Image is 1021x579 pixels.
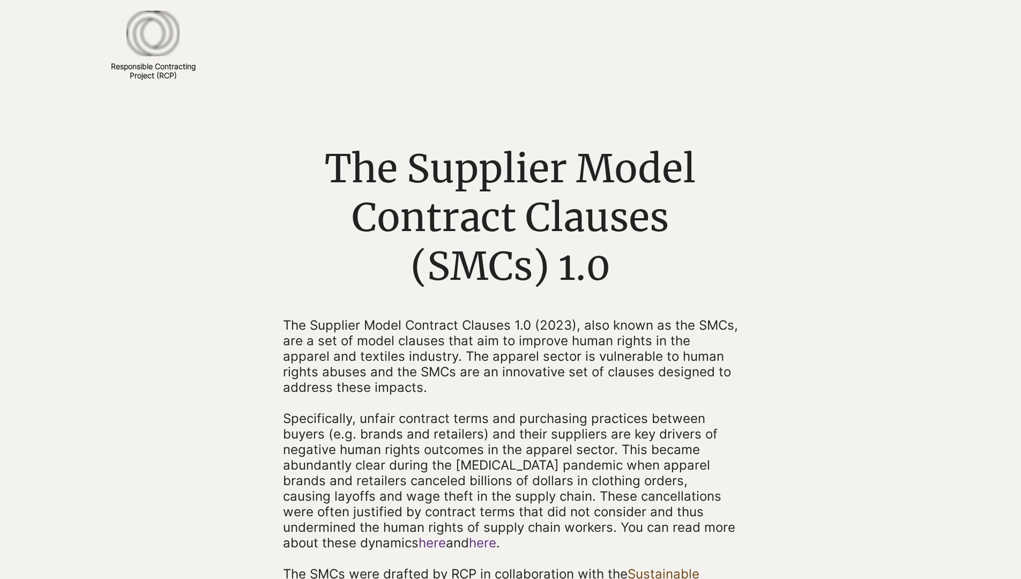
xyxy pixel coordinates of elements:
[283,411,735,551] span: Specifically, unfair contract terms and purchasing practices between buyers (e.g. brands and reta...
[325,144,696,291] span: The Supplier Model Contract Clauses (SMCs) 1.0
[469,535,496,551] a: here
[283,317,738,395] span: The Supplier Model Contract Clauses 1.0 (2023), also known as the SMCs, are a set of model clause...
[111,62,196,80] a: Responsible ContractingProject (RCP)
[419,535,446,551] a: here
